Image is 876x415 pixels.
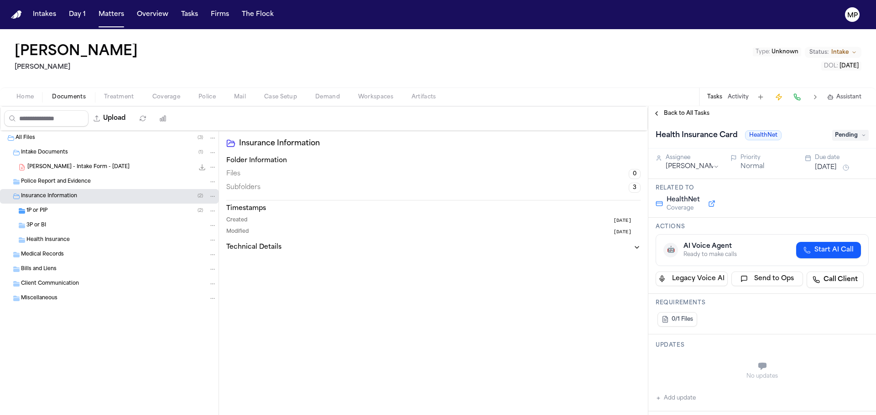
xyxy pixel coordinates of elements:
[821,61,861,71] button: Edit DOL: 2025-08-03
[666,154,720,161] div: Assignee
[827,93,861,101] button: Assistant
[238,6,277,23] button: The Flock
[104,93,134,101] span: Treatment
[672,316,693,323] span: 0/1 Files
[754,91,767,103] button: Add Task
[656,393,696,404] button: Add update
[15,44,138,60] button: Edit matter name
[226,204,641,213] h3: Timestamps
[152,93,180,101] span: Coverage
[839,63,859,69] span: [DATE]
[226,183,261,192] span: Subfolders
[814,246,854,255] span: Start AI Call
[836,93,861,101] span: Assistant
[198,208,203,213] span: ( 2 )
[264,93,297,101] span: Case Setup
[26,207,47,215] span: 1P or PIP
[772,49,798,55] span: Unknown
[21,295,57,302] span: Miscellaneous
[667,246,675,255] span: 🤖
[824,63,838,69] span: DOL :
[652,128,741,143] h1: Health Insurance Card
[358,93,393,101] span: Workspaces
[832,130,869,141] span: Pending
[656,373,869,380] div: No updates
[809,49,829,56] span: Status:
[656,272,728,286] button: Legacy Voice AI
[226,156,641,165] h3: Folder Information
[613,217,631,225] span: [DATE]
[707,93,722,101] button: Tasks
[648,110,714,117] button: Back to All Tasks
[133,6,172,23] button: Overview
[613,228,631,236] span: [DATE]
[664,110,709,117] span: Back to All Tasks
[656,184,869,192] h3: Related to
[198,194,203,199] span: ( 2 )
[667,205,700,212] span: Coverage
[613,217,641,225] button: [DATE]
[756,49,770,55] span: Type :
[21,266,57,273] span: Bills and Liens
[27,164,130,171] span: [PERSON_NAME] - Intake Form - [DATE]
[656,342,869,349] h3: Updates
[226,228,249,236] span: Modified
[226,169,240,179] span: Files
[656,223,869,231] h3: Actions
[740,162,764,171] button: Normal
[177,6,202,23] button: Tasks
[21,280,79,288] span: Client Communication
[791,91,803,103] button: Make a Call
[65,6,89,23] button: Day 1
[728,93,749,101] button: Activity
[11,10,22,19] a: Home
[29,6,60,23] button: Intakes
[840,162,851,173] button: Snooze task
[198,163,207,172] button: Download L. Osmers - Intake Form - 8.4.25
[11,10,22,19] img: Finch Logo
[89,110,131,127] button: Upload
[21,193,77,200] span: Insurance Information
[740,154,794,161] div: Priority
[16,93,34,101] span: Home
[815,154,869,161] div: Due date
[16,134,35,142] span: All Files
[815,163,837,172] button: [DATE]
[26,236,70,244] span: Health Insurance
[667,195,700,205] span: HealthNet
[15,62,141,73] h2: [PERSON_NAME]
[4,110,89,127] input: Search files
[198,135,203,140] span: ( 3 )
[226,217,247,225] span: Created
[21,178,91,186] span: Police Report and Evidence
[772,91,785,103] button: Create Immediate Task
[234,93,246,101] span: Mail
[753,47,801,56] button: Edit Type: Unknown
[226,243,282,252] h3: Technical Details
[15,44,138,60] h1: [PERSON_NAME]
[657,312,697,327] button: 0/1 Files
[95,6,128,23] button: Matters
[207,6,233,23] button: Firms
[26,222,46,230] span: 3P or BI
[831,49,849,56] span: Intake
[629,183,641,193] span: 3
[239,138,641,149] h2: Insurance Information
[613,228,641,236] button: [DATE]
[805,47,861,58] button: Change status from Intake
[21,251,64,259] span: Medical Records
[683,251,737,258] div: Ready to make calls
[198,150,203,155] span: ( 1 )
[52,93,86,101] span: Documents
[796,242,861,258] button: Start AI Call
[226,243,641,252] button: Technical Details
[807,272,864,288] a: Call Client
[656,299,869,307] h3: Requirements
